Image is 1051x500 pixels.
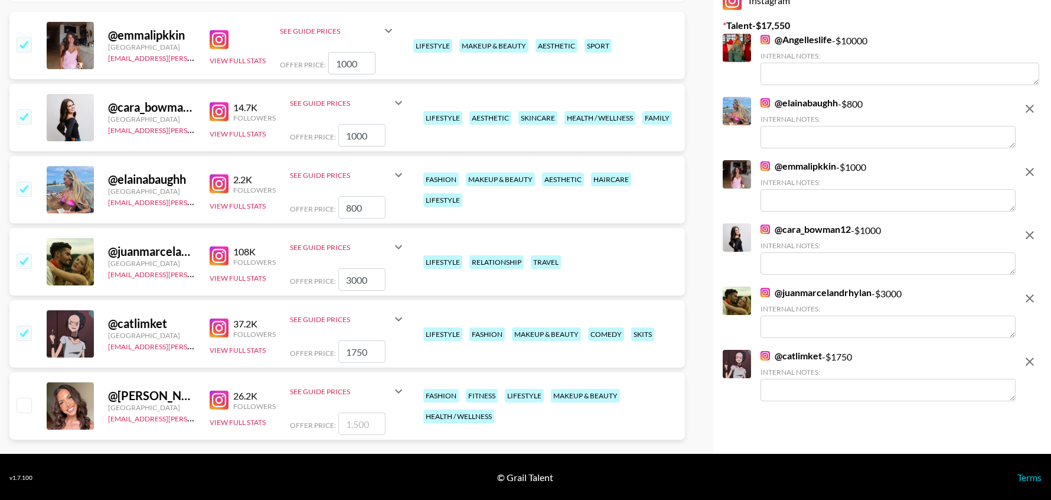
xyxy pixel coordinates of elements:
[210,202,266,210] button: View Full Stats
[760,223,1016,275] div: - $ 1000
[233,390,276,402] div: 26.2K
[290,233,406,261] div: See Guide Prices
[233,186,276,194] div: Followers
[505,389,544,402] div: lifestyle
[210,391,229,410] img: Instagram
[108,316,195,331] div: @ catlimket
[760,288,770,297] img: Instagram
[290,277,336,285] span: Offer Price:
[423,173,459,186] div: fashion
[1018,223,1042,247] button: remove
[108,244,195,259] div: @ juanmarcelandrhylan
[290,387,391,396] div: See Guide Prices
[1018,160,1042,184] button: remove
[423,389,459,402] div: fashion
[760,160,836,172] a: @emmalipkkin
[280,27,381,35] div: See Guide Prices
[108,172,195,187] div: @ elainabaughh
[280,17,396,45] div: See Guide Prices
[1017,472,1042,483] a: Terms
[108,403,195,412] div: [GEOGRAPHIC_DATA]
[1018,350,1042,374] button: remove
[585,39,612,53] div: sport
[466,173,535,186] div: makeup & beauty
[518,111,557,125] div: skincare
[564,111,635,125] div: health / wellness
[290,132,336,141] span: Offer Price:
[290,171,391,180] div: See Guide Prices
[588,327,624,341] div: comedy
[108,124,283,135] a: [EMAIL_ADDRESS][PERSON_NAME][DOMAIN_NAME]
[108,268,283,279] a: [EMAIL_ADDRESS][PERSON_NAME][DOMAIN_NAME]
[210,246,229,265] img: Instagram
[210,56,266,65] button: View Full Stats
[108,100,195,115] div: @ cara_bowman12
[210,418,266,427] button: View Full Stats
[233,102,276,113] div: 14.7K
[642,111,672,125] div: family
[497,472,553,483] div: © Grail Talent
[108,340,283,351] a: [EMAIL_ADDRESS][PERSON_NAME][DOMAIN_NAME]
[233,113,276,122] div: Followers
[108,331,195,340] div: [GEOGRAPHIC_DATA]
[536,39,577,53] div: aesthetic
[210,102,229,121] img: Instagram
[290,421,336,430] span: Offer Price:
[542,173,584,186] div: aesthetic
[210,319,229,337] img: Instagram
[760,34,832,46] a: @Angelleslife
[551,389,620,402] div: makeup & beauty
[338,196,386,219] input: 800
[423,193,462,207] div: lifestyle
[280,60,326,69] span: Offer Price:
[760,304,1016,313] div: Internal Notes:
[413,39,452,53] div: lifestyle
[760,241,1016,250] div: Internal Notes:
[108,51,283,63] a: [EMAIL_ADDRESS][PERSON_NAME][DOMAIN_NAME]
[459,39,528,53] div: makeup & beauty
[210,346,266,355] button: View Full Stats
[760,97,838,109] a: @elainabaughh
[760,350,1016,401] div: - $ 1750
[290,204,336,213] span: Offer Price:
[233,318,276,330] div: 37.2K
[108,115,195,124] div: [GEOGRAPHIC_DATA]
[328,52,376,74] input: 1,000
[423,327,462,341] div: lifestyle
[760,115,1016,124] div: Internal Notes:
[1018,287,1042,310] button: remove
[423,255,462,269] div: lifestyle
[760,160,1016,212] div: - $ 1000
[531,255,561,269] div: travel
[423,410,494,423] div: health / wellness
[760,287,872,298] a: @juanmarcelandrhylan
[290,305,406,333] div: See Guide Prices
[760,178,1016,187] div: Internal Notes:
[9,474,32,482] div: v 1.7.100
[210,129,266,138] button: View Full Stats
[108,28,195,43] div: @ emmalipkkin
[290,243,391,252] div: See Guide Prices
[338,268,386,291] input: 3,000
[423,111,462,125] div: lifestyle
[233,258,276,267] div: Followers
[591,173,631,186] div: haircare
[466,389,498,402] div: fitness
[760,368,1016,376] div: Internal Notes:
[108,388,195,403] div: @ [PERSON_NAME]
[108,412,283,423] a: [EMAIL_ADDRESS][PERSON_NAME][DOMAIN_NAME]
[210,274,266,283] button: View Full Stats
[290,161,406,189] div: See Guide Prices
[233,174,276,186] div: 2.2K
[338,413,386,435] input: 1,500
[290,315,391,324] div: See Guide Prices
[210,30,229,49] img: Instagram
[760,223,851,235] a: @cara_bowman12
[760,97,1016,148] div: - $ 800
[233,330,276,339] div: Followers
[338,340,386,363] input: 1,750
[631,327,654,341] div: skits
[760,34,1039,85] div: - $ 10000
[760,35,770,44] img: Instagram
[469,327,505,341] div: fashion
